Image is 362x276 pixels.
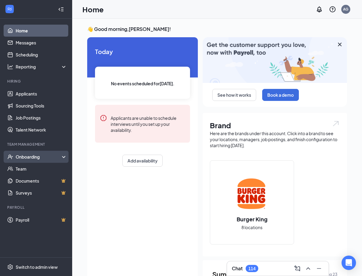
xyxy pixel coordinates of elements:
[231,215,274,223] h2: Burger King
[7,142,66,147] div: Team Management
[7,264,13,270] svg: Settings
[16,264,58,270] div: Switch to admin view
[316,6,323,13] svg: Notifications
[111,80,174,87] span: No events scheduled for [DATE] .
[203,37,347,83] img: payroll-large.gif
[16,49,67,61] a: Scheduling
[262,89,299,101] button: Book a demo
[16,100,67,112] a: Sourcing Tools
[16,37,67,49] a: Messages
[87,26,347,32] h3: 👋 Good morning, [PERSON_NAME] !
[343,7,348,12] div: AG
[16,163,67,175] a: Team
[241,224,262,231] span: 8 locations
[16,64,67,70] div: Reporting
[210,130,340,148] div: Here are the brands under this account. Click into a brand to see your locations, managers, job p...
[342,256,356,270] div: Open Intercom Messenger
[16,187,67,199] a: SurveysCrown
[7,6,13,12] svg: WorkstreamLogo
[16,112,67,124] a: Job Postings
[111,114,185,133] div: Applicants are unable to schedule interviews until you set up your availability.
[233,174,271,213] img: Burger King
[314,264,324,273] button: Minimize
[95,47,190,56] span: Today
[315,265,323,272] svg: Minimize
[100,114,107,122] svg: Error
[329,6,336,13] svg: QuestionInfo
[7,64,13,70] svg: Analysis
[212,89,256,101] button: See how it works
[82,4,104,14] h1: Home
[248,266,256,271] div: 114
[303,264,313,273] button: ChevronUp
[16,154,62,160] div: Onboarding
[336,41,343,48] svg: Cross
[7,154,13,160] svg: UserCheck
[58,6,64,12] svg: Collapse
[16,124,67,136] a: Talent Network
[7,205,66,210] div: Payroll
[332,120,340,127] img: open.6027fd2a22e1237b5b06.svg
[294,265,301,272] svg: ComposeMessage
[16,25,67,37] a: Home
[305,265,312,272] svg: ChevronUp
[16,88,67,100] a: Applicants
[16,175,67,187] a: DocumentsCrown
[293,264,302,273] button: ComposeMessage
[16,214,67,226] a: PayrollCrown
[122,155,163,167] button: Add availability
[232,265,243,272] h3: Chat
[210,120,340,130] h1: Brand
[7,79,66,84] div: Hiring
